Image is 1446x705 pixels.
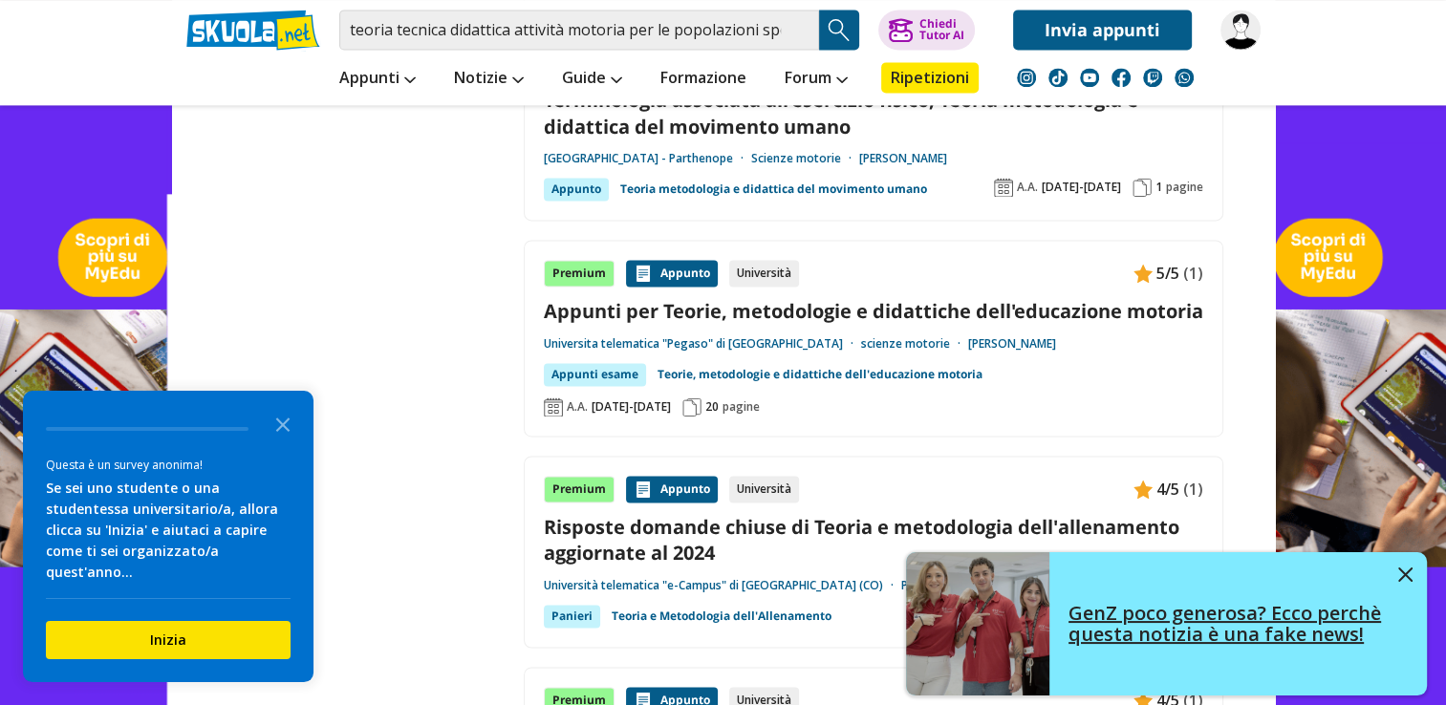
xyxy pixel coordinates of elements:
a: Invia appunti [1013,10,1192,50]
a: GenZ poco generosa? Ecco perchè questa notizia è una fake news! [906,552,1427,695]
img: Anno accademico [994,178,1013,197]
button: ChiediTutor AI [878,10,975,50]
a: Risposte domande chiuse di Teoria e metodologia dell'allenamento aggiornate al 2024 [544,514,1203,566]
img: Pagine [1133,178,1152,197]
h4: GenZ poco generosa? Ecco perchè questa notizia è una fake news! [1068,603,1384,645]
span: A.A. [1017,180,1038,195]
a: [PERSON_NAME] [968,336,1056,352]
a: Teoria metodologia e didattica del movimento umano [620,178,927,201]
div: Panieri [544,605,600,628]
a: Scienze motorie [751,151,859,166]
span: [DATE]-[DATE] [1042,180,1121,195]
button: Search Button [819,10,859,50]
div: Università [729,476,799,502]
a: scienze motorie [861,336,968,352]
div: Survey [23,391,313,682]
img: instagram [1017,68,1036,87]
div: Chiedi Tutor AI [918,18,963,41]
img: tiktok [1048,68,1068,87]
a: [PERSON_NAME] [859,151,947,166]
a: Teorie, metodologie e didattiche dell'educazione motoria [658,363,982,386]
a: Guide [557,62,627,96]
span: 1 [1155,180,1162,195]
img: Appunti contenuto [1133,480,1153,499]
span: [DATE]-[DATE] [592,399,671,415]
a: Universita telematica "Pegaso" di [GEOGRAPHIC_DATA] [544,336,861,352]
img: twitch [1143,68,1162,87]
a: [GEOGRAPHIC_DATA] - Parthenope [544,151,751,166]
img: marcella.di [1220,10,1261,50]
img: close [1398,567,1413,582]
a: Università telematica "e-Campus" di [GEOGRAPHIC_DATA] (CO) [544,578,901,593]
a: Terminologia associata all'esercizio fisico, Teoria metodologia e didattica del movimento umano [544,87,1203,139]
span: (1) [1183,261,1203,286]
a: Formazione [656,62,751,96]
div: Appunti esame [544,363,646,386]
a: Teoria e Metodologia dell'Allenamento [612,605,831,628]
div: Premium [544,260,615,287]
img: Appunti contenuto [634,264,653,283]
span: A.A. [567,399,588,415]
a: Forum [780,62,852,96]
div: Se sei uno studente o una studentessa universitario/a, allora clicca su 'Inizia' e aiutaci a capi... [46,478,291,583]
div: Premium [544,476,615,502]
img: facebook [1111,68,1131,87]
a: Notizie [449,62,529,96]
a: Ripetizioni [881,62,979,93]
div: Università [729,260,799,287]
img: WhatsApp [1175,68,1194,87]
input: Cerca appunti, riassunti o versioni [339,10,819,50]
img: youtube [1080,68,1099,87]
a: Appunti per Teorie, metodologie e didattiche dell'educazione motoria [544,298,1203,324]
button: Inizia [46,621,291,659]
a: Appunti [335,62,421,96]
img: Anno accademico [544,397,563,417]
img: Appunti contenuto [1133,264,1153,283]
span: 20 [705,399,719,415]
span: 4/5 [1156,477,1179,502]
img: Cerca appunti, riassunti o versioni [825,15,853,44]
span: pagine [1166,180,1203,195]
img: Pagine [682,397,701,417]
div: Questa è un survey anonima! [46,456,291,474]
div: Appunto [626,476,718,502]
div: Appunto [544,178,609,201]
button: Close the survey [264,404,302,442]
div: Appunto [626,260,718,287]
img: Appunti contenuto [634,480,653,499]
a: Psicologia [901,578,976,593]
span: (1) [1183,477,1203,502]
span: pagine [723,399,760,415]
span: 5/5 [1156,261,1179,286]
